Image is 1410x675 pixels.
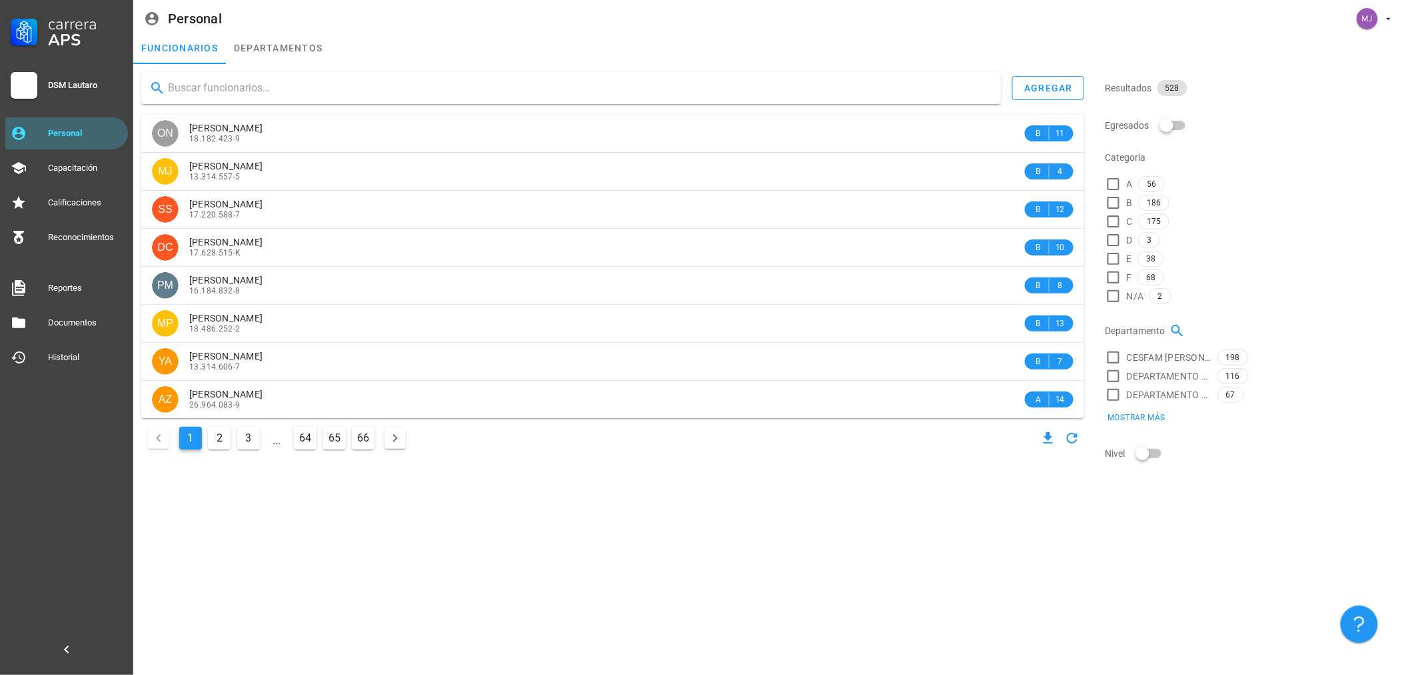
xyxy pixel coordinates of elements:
span: 18.486.252-2 [189,324,241,333]
input: Buscar funcionarios… [168,77,991,99]
button: Ir a la página 64 [294,427,317,450]
a: Capacitación [5,152,128,184]
div: APS [48,32,123,48]
span: C [1127,215,1133,228]
div: Egresados [1105,109,1402,141]
div: Capacitación [48,163,123,173]
a: Calificaciones [5,187,128,219]
span: SS [158,196,172,223]
span: 3 [1147,233,1151,247]
span: DEPARTAMENTO SALUD RURAL [1127,370,1212,383]
nav: Navegación de paginación [141,424,412,453]
div: Nivel [1105,438,1402,470]
button: Ir a la página 3 [237,427,260,450]
span: 16.184.832-8 [189,286,241,295]
span: 17.628.515-K [189,248,241,257]
div: Reportes [48,283,123,293]
button: Mostrar más [1099,408,1173,427]
div: avatar [152,158,179,185]
span: B [1033,127,1044,140]
span: [PERSON_NAME] [189,237,263,247]
span: 13.314.606-7 [189,362,241,372]
span: A [1127,177,1133,191]
span: 14 [1055,393,1065,406]
a: Reportes [5,272,128,304]
span: A [1033,393,1044,406]
span: [PERSON_NAME] [189,161,263,171]
span: 528 [1165,80,1179,96]
span: 4 [1055,165,1065,178]
span: 13 [1055,317,1065,330]
div: avatar [152,120,179,147]
span: [PERSON_NAME] [189,275,263,285]
div: Departamento [1105,315,1402,347]
span: B [1127,196,1133,209]
span: B [1033,317,1044,330]
button: Ir a la página 65 [323,427,346,450]
span: DC [157,234,173,261]
button: Ir a la página 2 [208,427,231,450]
div: avatar [152,386,179,413]
a: Personal [5,117,128,149]
span: 18.182.423-9 [189,134,241,143]
span: Mostrar más [1107,413,1165,422]
a: funcionarios [133,32,226,64]
div: Calificaciones [48,197,123,208]
span: DEPARTAMENTO DE SALUD [1127,388,1212,402]
span: 116 [1226,369,1240,384]
span: CESFAM [PERSON_NAME] [1127,351,1212,364]
div: Documentos [48,317,123,328]
span: [PERSON_NAME] [189,199,263,209]
a: departamentos [226,32,331,64]
span: 7 [1055,355,1065,368]
a: Reconocimientos [5,221,128,253]
div: Categoria [1105,141,1402,173]
div: Carrera [48,16,123,32]
button: Página actual, página 1 [179,427,202,450]
a: Documentos [5,307,128,339]
span: [PERSON_NAME] [189,313,263,323]
span: D [1127,233,1133,247]
span: B [1033,355,1044,368]
span: 68 [1146,270,1155,285]
span: ON [157,120,173,147]
span: 13.314.557-5 [189,172,241,181]
span: F [1127,271,1132,284]
div: Reconocimientos [48,232,123,243]
span: 38 [1146,251,1155,266]
div: Personal [168,11,222,26]
span: 2 [1158,289,1163,303]
div: avatar [152,272,179,299]
span: B [1033,165,1044,178]
span: ... [267,428,288,449]
button: Ir a la página 66 [352,427,374,450]
div: DSM Lautaro [48,80,123,91]
span: B [1033,241,1044,254]
span: YA [159,348,172,375]
span: MJ [158,158,172,185]
span: [PERSON_NAME] [189,123,263,133]
span: 198 [1226,350,1240,365]
span: AZ [159,386,172,413]
div: Resultados [1105,72,1402,104]
span: N/A [1127,289,1144,303]
span: 10 [1055,241,1065,254]
span: 17.220.588-7 [189,210,241,219]
span: 26.964.083-9 [189,400,241,410]
div: avatar [152,310,179,337]
span: 186 [1147,195,1161,210]
div: Personal [48,128,123,139]
div: avatar [1357,8,1378,29]
div: avatar [152,196,179,223]
div: avatar [152,348,179,375]
div: avatar [152,234,179,261]
div: Historial [48,352,123,363]
span: B [1033,203,1044,216]
span: [PERSON_NAME] [189,389,263,400]
span: E [1127,252,1132,265]
span: 56 [1147,177,1156,191]
span: 12 [1055,203,1065,216]
button: Página siguiente [384,428,406,449]
span: 175 [1147,214,1161,229]
span: 11 [1055,127,1065,140]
